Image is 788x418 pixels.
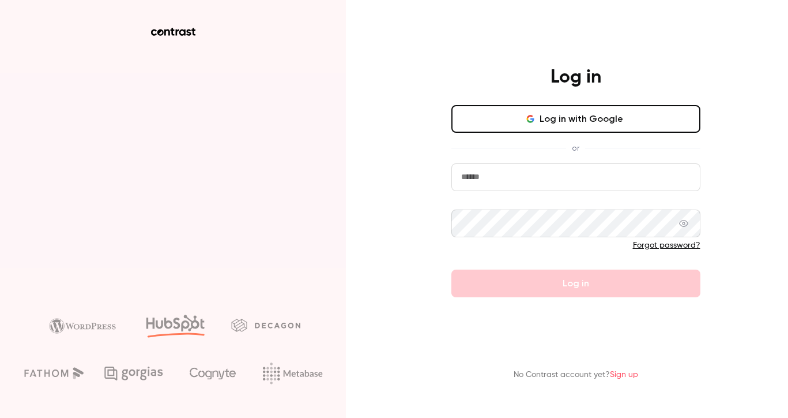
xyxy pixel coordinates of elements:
button: Log in with Google [451,105,700,133]
h4: Log in [551,66,601,89]
p: No Contrast account yet? [514,369,638,381]
img: decagon [231,319,300,331]
span: or [566,142,585,154]
a: Forgot password? [633,241,700,249]
a: Sign up [610,371,638,379]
